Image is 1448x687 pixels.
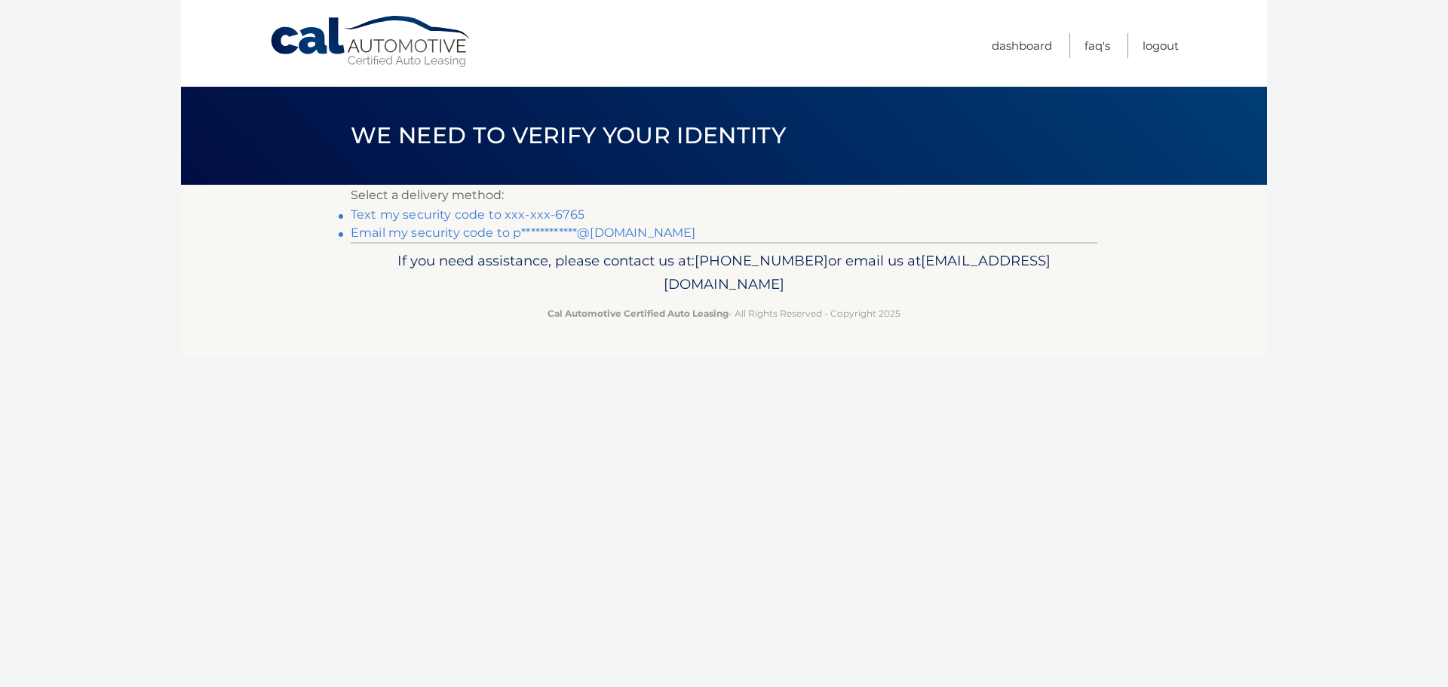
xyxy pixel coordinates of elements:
a: Logout [1143,33,1179,58]
span: [PHONE_NUMBER] [695,252,828,269]
a: Text my security code to xxx-xxx-6765 [351,207,584,222]
a: FAQ's [1084,33,1110,58]
p: - All Rights Reserved - Copyright 2025 [360,305,1088,321]
p: If you need assistance, please contact us at: or email us at [360,249,1088,297]
span: We need to verify your identity [351,121,786,149]
a: Dashboard [992,33,1052,58]
a: Cal Automotive [269,15,473,69]
p: Select a delivery method: [351,185,1097,206]
strong: Cal Automotive Certified Auto Leasing [548,308,729,319]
